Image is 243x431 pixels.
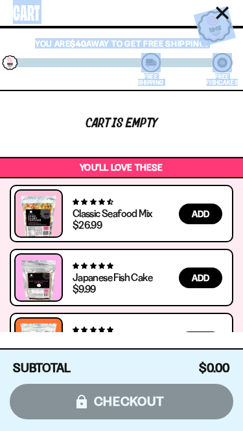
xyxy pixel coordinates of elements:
span: 4.76 stars [73,326,113,334]
div: Free Fishcakes [206,74,238,85]
div: Free Shipping [138,74,163,85]
span: Add [192,209,209,218]
button: Add [179,268,222,288]
span: 4.68 stars [73,198,113,206]
a: Classic Seafood Mix [73,207,152,220]
a: Japanese Fish Cake [73,271,152,284]
p: You are away to get Free Shipping! [10,38,233,48]
button: Add [179,331,222,352]
button: Close cart [213,3,232,23]
span: 4.76 stars [73,262,113,270]
div: Cart is empty [86,117,157,131]
span: Add [192,273,209,282]
div: $9.99 [73,284,96,294]
h4: Subtotal [13,362,71,375]
p: You’ll love these [3,162,240,174]
strong: $40 [70,38,86,48]
div: $26.99 [73,220,102,230]
span: $0.00 [199,361,230,375]
button: Add [179,204,222,224]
